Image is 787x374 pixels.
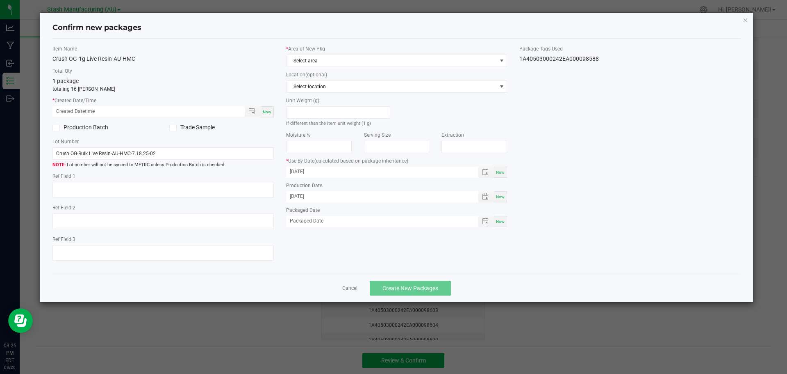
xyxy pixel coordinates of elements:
[286,97,391,104] label: Unit Weight (g)
[286,191,470,202] input: Production Date
[286,207,507,214] label: Packaged Date
[286,167,470,177] input: Use By Date
[287,55,497,67] span: Select area
[52,123,157,132] label: Production Batch
[314,158,408,164] span: (calculated based on package inheritance)
[245,106,261,117] span: Toggle popup
[286,80,507,93] span: NO DATA FOUND
[52,106,236,117] input: Created Datetime
[382,285,438,291] span: Create New Packages
[496,219,505,224] span: Now
[286,216,470,226] input: Packaged Date
[478,216,494,227] span: Toggle popup
[8,308,33,333] iframe: Resource center
[287,81,497,92] span: Select location
[52,55,274,63] div: Crush OG-1g Live Resin-AU-HMC
[478,167,494,178] span: Toggle popup
[52,138,274,145] label: Lot Number
[364,131,430,139] label: Serving Size
[286,45,507,53] label: Area of New Pkg
[496,195,505,199] span: Now
[519,45,741,53] label: Package Tags Used
[52,162,274,169] span: Lot number will not be synced to METRC unless Production Batch is checked
[286,157,507,165] label: Use By Date
[52,45,274,53] label: Item Name
[52,172,274,180] label: Ref Field 1
[478,191,494,202] span: Toggle popup
[496,170,505,174] span: Now
[52,78,79,84] span: 1 package
[52,67,274,75] label: Total Qty
[263,110,271,114] span: Now
[52,97,274,104] label: Created Date/Time
[286,71,507,78] label: Location
[342,285,357,292] a: Cancel
[305,72,327,78] span: (optional)
[52,85,274,93] p: totaling 16 [PERSON_NAME]
[52,236,274,243] label: Ref Field 3
[169,123,274,132] label: Trade Sample
[519,55,741,63] div: 1A40503000242EA000098588
[286,182,507,189] label: Production Date
[370,281,451,296] button: Create New Packages
[52,204,274,211] label: Ref Field 2
[52,23,741,33] h4: Confirm new packages
[441,131,507,139] label: Extraction
[286,121,371,126] small: If different than the item unit weight (1 g)
[286,131,352,139] label: Moisture %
